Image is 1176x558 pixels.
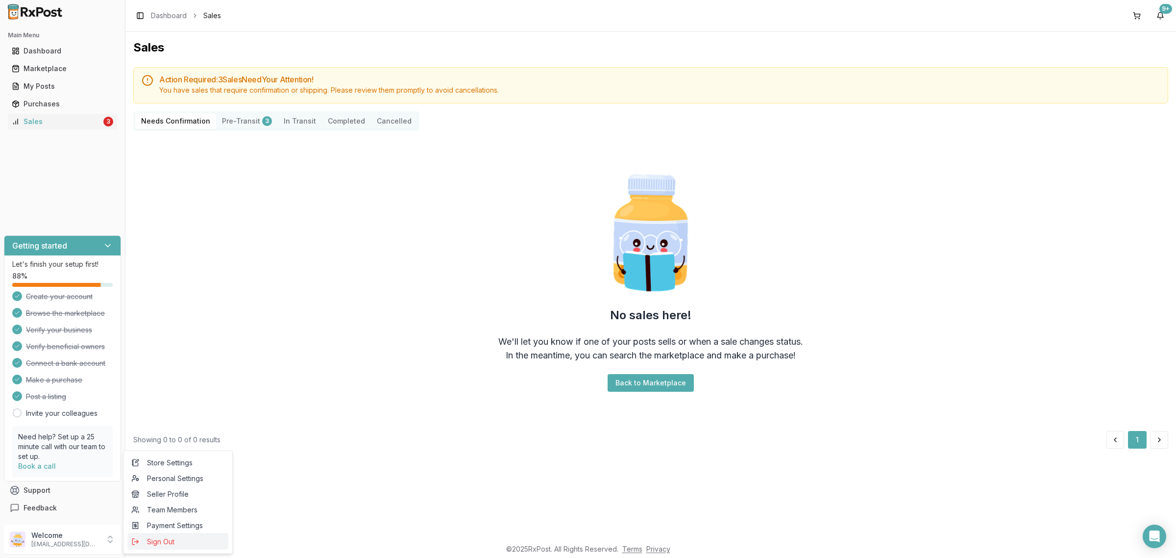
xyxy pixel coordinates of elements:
button: Needs Confirmation [135,113,216,129]
p: Let's finish your setup first! [12,259,113,269]
div: 9+ [1159,4,1172,14]
a: Book a call [18,462,56,470]
a: Personal Settings [127,471,228,486]
span: Verify beneficial owners [26,342,105,352]
div: 3 [103,117,113,127]
button: 1 [1128,431,1147,449]
h5: Action Required: 3 Sale s Need Your Attention! [159,76,1160,83]
h2: Main Menu [8,31,117,39]
button: Cancelled [371,113,417,129]
button: Support [4,482,121,499]
button: Pre-Transit [216,113,278,129]
div: Marketplace [12,64,113,74]
img: User avatar [10,532,25,547]
span: 88 % [12,271,27,281]
a: Dashboard [8,42,117,60]
a: Sales3 [8,113,117,130]
button: Feedback [4,499,121,517]
a: Team Members [127,502,228,518]
div: 3 [262,116,272,126]
a: My Posts [8,77,117,95]
div: Showing 0 to 0 of 0 results [133,435,220,445]
a: Invite your colleagues [26,408,98,418]
p: Welcome [31,531,99,540]
div: Sales [12,117,101,127]
a: Payment Settings [127,518,228,533]
button: My Posts [4,78,121,94]
div: Purchases [12,99,113,109]
span: Make a purchase [26,375,82,385]
h2: No sales here! [610,307,691,323]
div: Dashboard [12,46,113,56]
p: Need help? Set up a 25 minute call with our team to set up. [18,432,107,461]
h1: Sales [133,40,1168,55]
a: Store Settings [127,455,228,471]
span: Create your account [26,292,93,302]
a: Purchases [8,95,117,113]
a: Terms [622,545,642,553]
span: Seller Profile [131,489,224,499]
button: Purchases [4,96,121,112]
span: Sales [203,11,221,21]
a: Privacy [646,545,670,553]
div: We'll let you know if one of your posts sells or when a sale changes status. [498,335,803,349]
button: Dashboard [4,43,121,59]
img: RxPost Logo [4,4,67,20]
button: In Transit [278,113,322,129]
a: Seller Profile [127,486,228,502]
span: Verify your business [26,325,92,335]
span: Connect a bank account [26,358,105,368]
a: Marketplace [8,60,117,77]
button: Sales3 [4,114,121,129]
p: [EMAIL_ADDRESS][DOMAIN_NAME] [31,540,99,548]
span: Sign Out [131,537,224,547]
span: Store Settings [131,458,224,468]
span: Post a listing [26,392,66,402]
a: Dashboard [151,11,187,21]
img: Smart Pill Bottle [588,170,713,296]
button: Back to Marketplace [608,374,694,392]
button: Marketplace [4,61,121,76]
span: Team Members [131,505,224,515]
div: You have sales that require confirmation or shipping. Please review them promptly to avoid cancel... [159,85,1160,95]
div: Open Intercom Messenger [1143,525,1166,548]
div: In the meantime, you can search the marketplace and make a purchase! [506,349,796,362]
button: Completed [322,113,371,129]
span: Personal Settings [131,474,224,483]
span: Feedback [24,503,57,513]
button: Sign Out [127,533,228,550]
span: Browse the marketplace [26,308,105,318]
div: My Posts [12,81,113,91]
nav: breadcrumb [151,11,221,21]
h3: Getting started [12,240,67,252]
span: Payment Settings [131,521,224,531]
button: 9+ [1152,8,1168,24]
